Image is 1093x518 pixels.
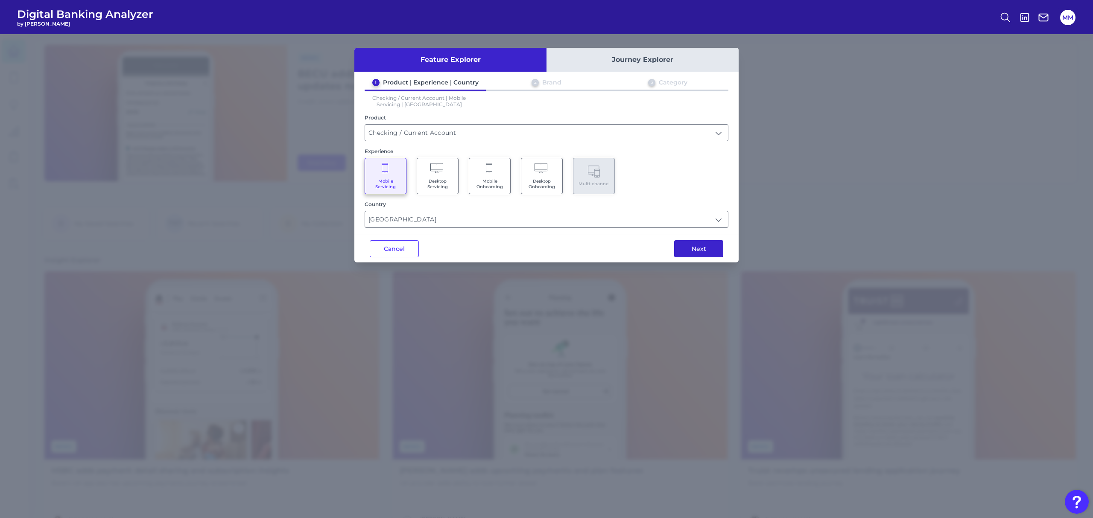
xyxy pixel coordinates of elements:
[674,240,723,257] button: Next
[372,79,380,86] div: 1
[17,20,153,27] span: by [PERSON_NAME]
[421,178,454,189] span: Desktop Servicing
[521,158,563,194] button: Desktop Onboarding
[417,158,459,194] button: Desktop Servicing
[532,79,539,86] div: 2
[648,79,655,86] div: 3
[370,240,419,257] button: Cancel
[469,158,511,194] button: Mobile Onboarding
[365,158,406,194] button: Mobile Servicing
[1065,490,1089,514] button: Open Resource Center
[526,178,558,189] span: Desktop Onboarding
[365,114,728,121] div: Product
[17,8,153,20] span: Digital Banking Analyzer
[473,178,506,189] span: Mobile Onboarding
[546,48,739,72] button: Journey Explorer
[354,48,546,72] button: Feature Explorer
[365,201,728,207] div: Country
[369,178,402,189] span: Mobile Servicing
[579,181,610,186] span: Multi-channel
[383,79,479,86] div: Product | Experience | Country
[659,79,687,86] div: Category
[1060,10,1075,25] button: MM
[365,148,728,154] div: Experience
[573,158,615,194] button: Multi-channel
[365,95,474,108] p: Checking / Current Account | Mobile Servicing | [GEOGRAPHIC_DATA]
[542,79,561,86] div: Brand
